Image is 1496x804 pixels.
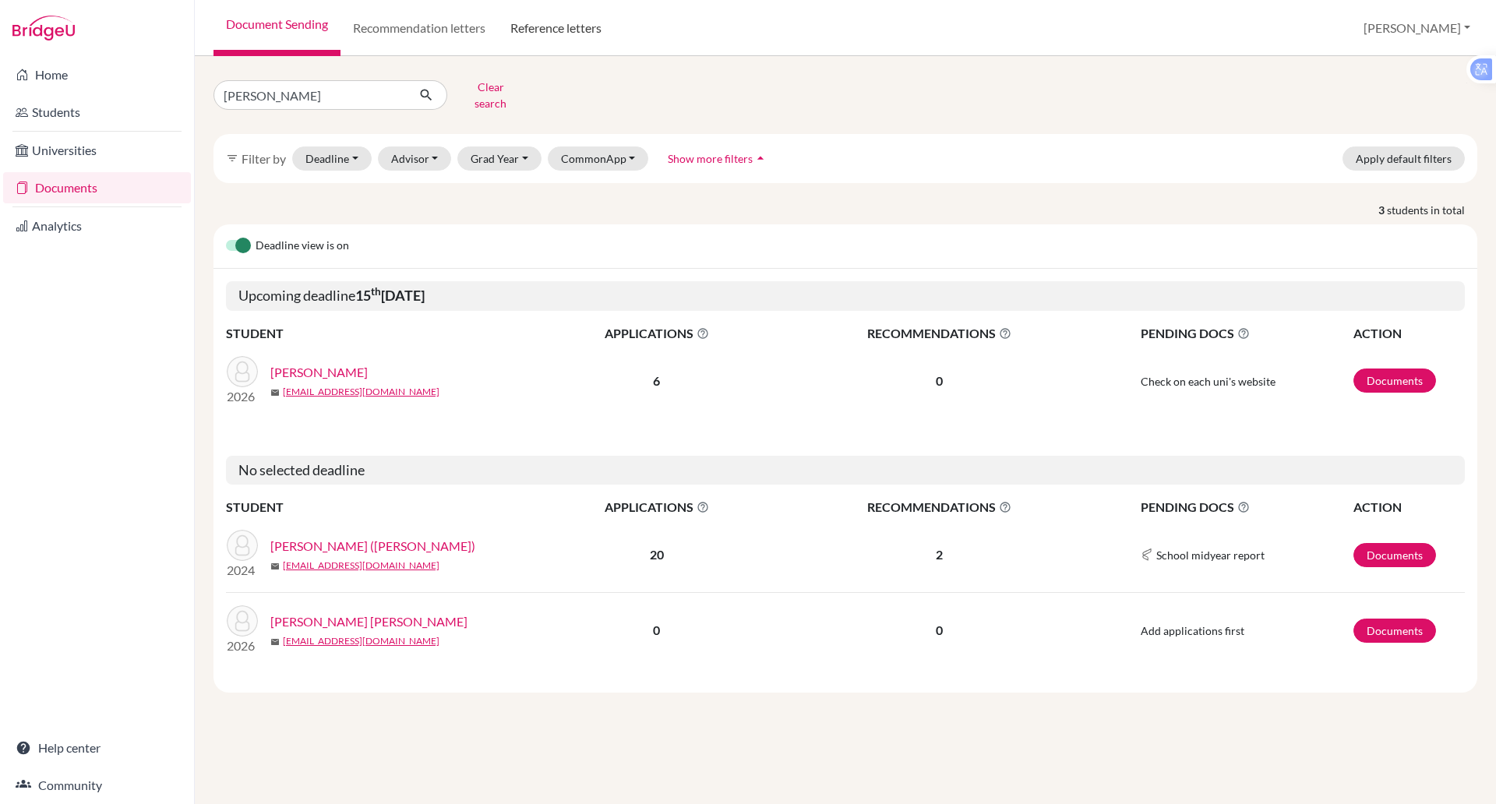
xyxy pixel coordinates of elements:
h5: Upcoming deadline [226,281,1465,311]
a: Documents [3,172,191,203]
a: Home [3,59,191,90]
b: 6 [653,373,660,388]
span: mail [270,637,280,647]
button: Show more filtersarrow_drop_up [654,146,782,171]
button: Advisor [378,146,452,171]
a: [PERSON_NAME] ([PERSON_NAME]) [270,537,475,555]
span: mail [270,388,280,397]
span: Check on each uni's website [1141,375,1275,388]
p: 0 [777,621,1103,640]
b: 0 [653,622,660,637]
a: [PERSON_NAME] [270,363,368,382]
span: Show more filters [668,152,753,165]
p: 0 [777,372,1103,390]
span: Add applications first [1141,624,1244,637]
span: students in total [1387,202,1477,218]
span: RECOMMENDATIONS [777,324,1103,343]
span: RECOMMENDATIONS [777,498,1103,517]
button: [PERSON_NAME] [1357,13,1477,43]
p: 2026 [227,636,258,655]
p: 2 [777,545,1103,564]
i: arrow_drop_up [753,150,768,166]
img: Vo, Huu Nam Anh [227,605,258,636]
a: [EMAIL_ADDRESS][DOMAIN_NAME] [283,559,439,573]
span: APPLICATIONS [538,324,775,343]
button: Clear search [447,75,534,115]
img: Phung, Nam-Anh Hoang [227,356,258,387]
strong: 3 [1378,202,1387,218]
i: filter_list [226,152,238,164]
b: 15 [DATE] [355,287,425,304]
span: Deadline view is on [256,237,349,256]
sup: th [371,285,381,298]
img: Common App logo [1141,548,1153,561]
span: PENDING DOCS [1141,498,1352,517]
p: 2024 [227,561,258,580]
button: Apply default filters [1343,146,1465,171]
a: Help center [3,732,191,763]
a: [EMAIL_ADDRESS][DOMAIN_NAME] [283,634,439,648]
th: ACTION [1353,323,1465,344]
a: Documents [1353,368,1436,393]
button: CommonApp [548,146,649,171]
span: PENDING DOCS [1141,324,1352,343]
a: [PERSON_NAME] [PERSON_NAME] [270,612,467,631]
p: 2026 [227,387,258,406]
h5: No selected deadline [226,456,1465,485]
a: Documents [1353,619,1436,643]
th: STUDENT [226,497,538,517]
a: Universities [3,135,191,166]
button: Grad Year [457,146,542,171]
span: School midyear report [1156,547,1265,563]
img: Huynh, Nam Anh (Michael) [227,530,258,561]
a: [EMAIL_ADDRESS][DOMAIN_NAME] [283,385,439,399]
button: Deadline [292,146,372,171]
a: Analytics [3,210,191,242]
th: STUDENT [226,323,538,344]
span: mail [270,562,280,571]
b: 20 [650,547,664,562]
input: Find student by name... [213,80,407,110]
a: Documents [1353,543,1436,567]
a: Community [3,770,191,801]
span: Filter by [242,151,286,166]
span: APPLICATIONS [538,498,775,517]
a: Students [3,97,191,128]
th: ACTION [1353,497,1465,517]
img: Bridge-U [12,16,75,41]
